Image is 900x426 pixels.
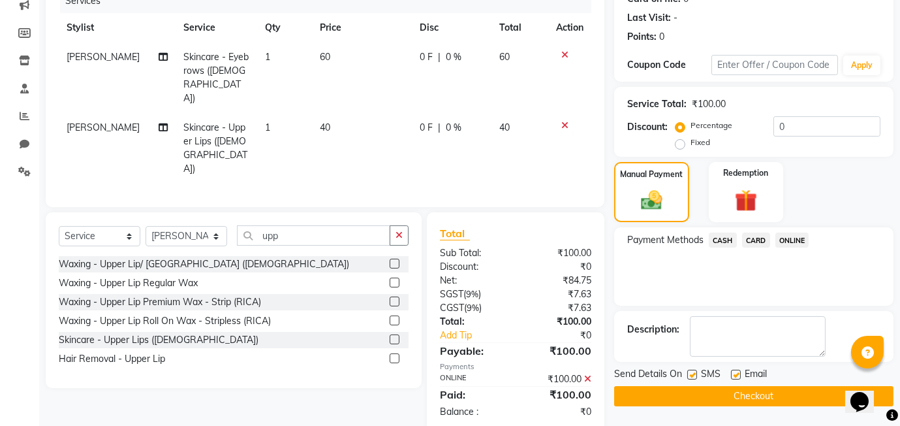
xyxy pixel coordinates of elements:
div: Points: [627,30,657,44]
span: CARD [742,233,770,248]
span: CASH [709,233,737,248]
div: Waxing - Upper Lip/ [GEOGRAPHIC_DATA] ([DEMOGRAPHIC_DATA]) [59,257,349,271]
iframe: chat widget [845,374,887,413]
div: Coupon Code [627,58,711,72]
th: Price [312,13,412,42]
span: SGST [440,288,463,300]
span: Total [440,227,470,240]
span: Payment Methods [627,233,704,247]
span: 40 [320,122,330,133]
span: 9% [466,289,478,299]
label: Percentage [691,120,732,131]
div: Service Total: [627,97,687,111]
span: [PERSON_NAME] [67,122,140,133]
span: 40 [500,122,510,133]
th: Service [176,13,257,42]
span: 1 [265,122,270,133]
img: _cash.svg [634,188,669,212]
div: Payments [440,361,591,372]
label: Redemption [723,167,768,179]
label: Fixed [691,137,710,148]
div: Payable: [430,343,516,359]
div: Waxing - Upper Lip Roll On Wax - Stripless (RICA) [59,314,271,328]
span: 0 % [446,50,461,64]
div: - [674,11,677,25]
div: ( ) [430,287,516,301]
span: 1 [265,51,270,63]
div: ₹100.00 [516,343,601,359]
div: Total: [430,315,516,329]
div: Discount: [627,120,668,134]
span: CGST [440,302,464,314]
div: ( ) [430,301,516,315]
th: Stylist [59,13,176,42]
span: 60 [320,51,330,63]
div: ₹7.63 [516,301,601,315]
div: Discount: [430,260,516,274]
div: Hair Removal - Upper Lip [59,352,165,366]
span: | [438,121,441,135]
span: 60 [500,51,510,63]
div: ₹0 [516,260,601,274]
div: Last Visit: [627,11,671,25]
span: 9% [467,303,479,313]
input: Enter Offer / Coupon Code [711,55,838,75]
div: Net: [430,274,516,287]
div: Balance : [430,405,516,419]
span: Skincare - Eyebrows ([DEMOGRAPHIC_DATA]) [183,51,249,104]
div: ₹100.00 [692,97,726,111]
span: ONLINE [775,233,809,248]
div: Waxing - Upper Lip Premium Wax - Strip (RICA) [59,295,261,309]
th: Total [492,13,548,42]
span: Send Details On [614,367,682,384]
div: ₹0 [516,405,601,419]
th: Disc [412,13,491,42]
div: ₹84.75 [516,274,601,287]
div: ₹100.00 [516,315,601,329]
div: Waxing - Upper Lip Regular Wax [59,276,198,290]
span: 0 % [446,121,461,135]
div: ₹0 [530,329,601,342]
div: Paid: [430,387,516,402]
div: Skincare - Upper Lips ([DEMOGRAPHIC_DATA]) [59,333,258,347]
th: Qty [257,13,311,42]
span: | [438,50,441,64]
input: Search or Scan [237,225,390,246]
img: _gift.svg [728,187,764,215]
div: ₹100.00 [516,387,601,402]
div: Description: [627,323,679,336]
a: Add Tip [430,329,530,342]
span: [PERSON_NAME] [67,51,140,63]
div: ONLINE [430,372,516,386]
span: 0 F [420,121,433,135]
th: Action [548,13,591,42]
div: ₹7.63 [516,287,601,301]
span: Email [745,367,767,384]
span: SMS [701,367,721,384]
button: Checkout [614,386,893,406]
div: ₹100.00 [516,372,601,386]
span: Skincare - Upper Lips ([DEMOGRAPHIC_DATA]) [183,122,247,174]
span: 0 F [420,50,433,64]
div: ₹100.00 [516,246,601,260]
button: Apply [843,56,880,75]
div: 0 [659,30,664,44]
label: Manual Payment [620,169,683,180]
div: Sub Total: [430,246,516,260]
